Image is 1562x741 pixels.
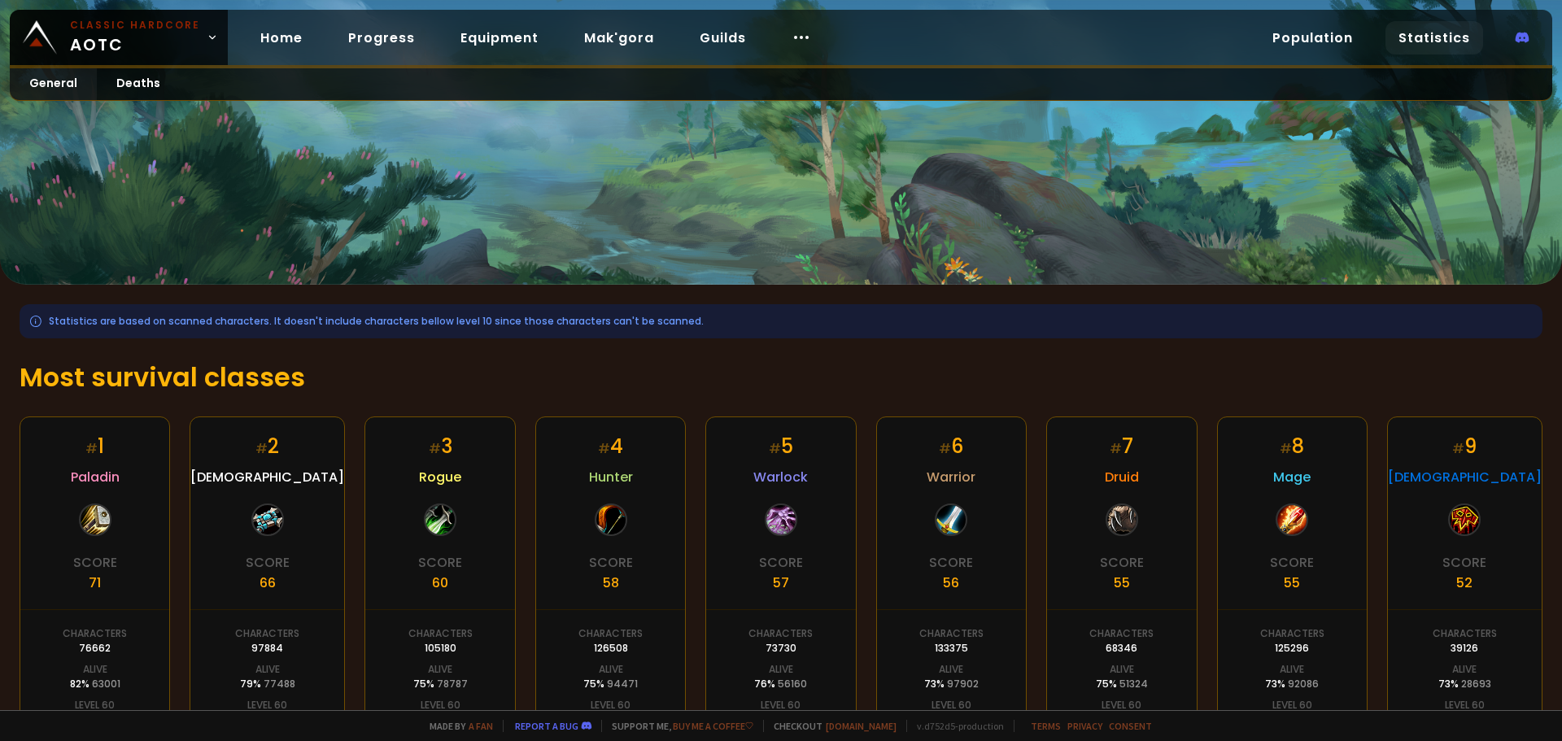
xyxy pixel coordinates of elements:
div: 126508 [594,641,628,656]
div: Level 60 [1445,698,1485,713]
div: 60 [432,573,448,593]
div: Characters [63,626,127,641]
a: Equipment [447,21,552,54]
span: Rogue [419,467,461,487]
div: 76662 [79,641,111,656]
div: Alive [1280,662,1304,677]
span: 77488 [264,677,295,691]
span: Hunter [589,467,633,487]
div: Score [418,552,462,573]
div: Alive [939,662,963,677]
div: Level 60 [932,698,971,713]
div: Level 60 [75,698,115,713]
div: Characters [1433,626,1497,641]
a: Report a bug [515,720,578,732]
span: 63001 [92,677,120,691]
div: 73 % [1265,677,1319,691]
div: Characters [919,626,984,641]
div: Characters [235,626,299,641]
span: v. d752d5 - production [906,720,1004,732]
div: Level 60 [1102,698,1141,713]
div: Score [1100,552,1144,573]
div: 1 [85,432,104,460]
h1: Most survival classes [20,358,1542,397]
div: 55 [1284,573,1300,593]
div: Alive [1452,662,1477,677]
span: Warrior [927,467,975,487]
div: 125296 [1275,641,1309,656]
span: Support me, [601,720,753,732]
div: 4 [598,432,623,460]
div: Level 60 [421,698,460,713]
a: Home [247,21,316,54]
a: Statistics [1385,21,1483,54]
a: Population [1259,21,1366,54]
span: Mage [1273,467,1311,487]
div: Score [246,552,290,573]
div: 39126 [1451,641,1478,656]
div: 76 % [754,677,807,691]
div: Alive [1110,662,1134,677]
small: # [255,439,268,458]
div: 73 % [924,677,979,691]
small: # [85,439,98,458]
div: 9 [1452,432,1477,460]
div: 58 [603,573,619,593]
div: Characters [748,626,813,641]
a: General [10,68,97,100]
small: # [1280,439,1292,458]
span: 94471 [607,677,638,691]
small: # [598,439,610,458]
div: Level 60 [1272,698,1312,713]
div: 6 [939,432,963,460]
div: Score [589,552,633,573]
div: 79 % [240,677,295,691]
small: # [1110,439,1122,458]
div: 3 [429,432,452,460]
div: 105180 [425,641,456,656]
span: Made by [420,720,493,732]
span: 78787 [437,677,468,691]
span: Druid [1105,467,1139,487]
small: # [429,439,441,458]
div: 75 % [413,677,468,691]
span: Checkout [763,720,897,732]
div: Score [759,552,803,573]
div: Level 60 [247,698,287,713]
div: 66 [260,573,276,593]
div: 57 [773,573,789,593]
small: # [769,439,781,458]
div: Alive [428,662,452,677]
div: 75 % [1096,677,1148,691]
div: 8 [1280,432,1304,460]
a: a fan [469,720,493,732]
div: Alive [83,662,107,677]
div: 7 [1110,432,1133,460]
div: 71 [89,573,101,593]
span: 56160 [778,677,807,691]
a: Mak'gora [571,21,667,54]
div: Score [73,552,117,573]
small: # [939,439,951,458]
div: Characters [1260,626,1324,641]
div: Characters [578,626,643,641]
div: 133375 [935,641,968,656]
span: [DEMOGRAPHIC_DATA] [190,467,344,487]
a: Buy me a coffee [673,720,753,732]
div: Characters [1089,626,1154,641]
a: Privacy [1067,720,1102,732]
div: Score [1442,552,1486,573]
div: Alive [599,662,623,677]
div: 68346 [1106,641,1137,656]
div: 73 % [1438,677,1491,691]
div: 56 [943,573,959,593]
div: Score [1270,552,1314,573]
span: Warlock [753,467,808,487]
small: # [1452,439,1464,458]
a: Consent [1109,720,1152,732]
span: 28693 [1461,677,1491,691]
span: 92086 [1288,677,1319,691]
div: Level 60 [591,698,630,713]
div: Alive [769,662,793,677]
div: 97884 [251,641,283,656]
